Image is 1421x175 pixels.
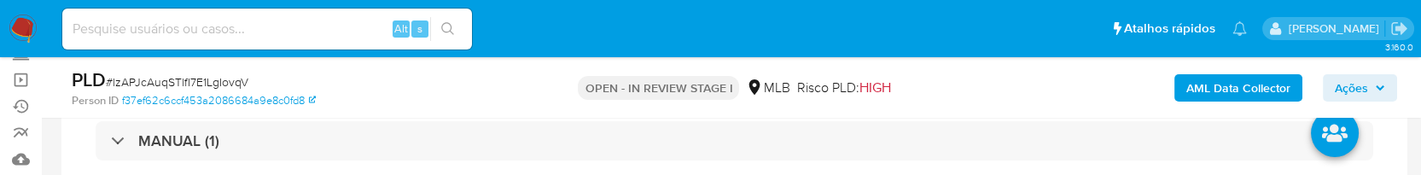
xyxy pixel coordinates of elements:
[106,73,248,90] span: # lzAPJcAuqSTlfI7E1LgIovqV
[1384,40,1412,54] span: 3.160.0
[122,93,316,108] a: f37ef62c6ccf453a2086684a9e8c0fd8
[1124,20,1215,38] span: Atalhos rápidos
[859,78,890,97] span: HIGH
[417,20,422,37] span: s
[138,131,219,150] h3: MANUAL (1)
[578,76,739,100] p: OPEN - IN REVIEW STAGE I
[1323,74,1397,102] button: Ações
[796,79,890,97] span: Risco PLD:
[72,93,119,108] b: Person ID
[1335,74,1368,102] span: Ações
[72,66,106,93] b: PLD
[1288,20,1384,37] p: alessandra.barbosa@mercadopago.com
[62,18,472,40] input: Pesquise usuários ou casos...
[96,121,1373,160] div: MANUAL (1)
[394,20,408,37] span: Alt
[1390,20,1408,38] a: Sair
[1232,21,1247,36] a: Notificações
[746,79,789,97] div: MLB
[1174,74,1302,102] button: AML Data Collector
[1186,74,1290,102] b: AML Data Collector
[430,17,465,41] button: search-icon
